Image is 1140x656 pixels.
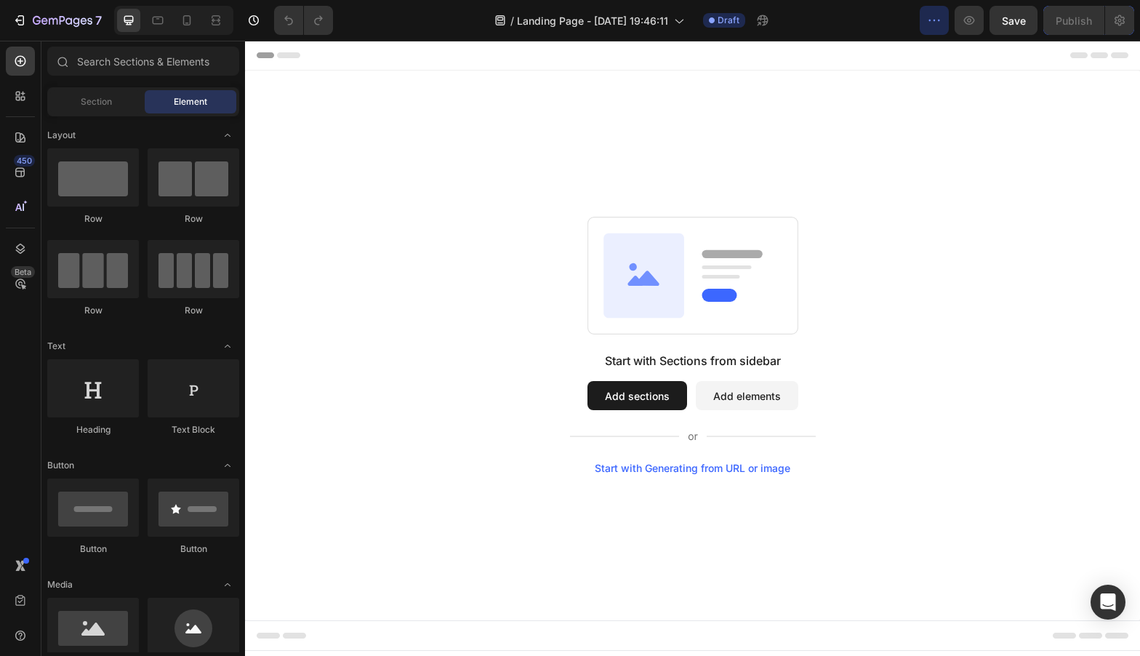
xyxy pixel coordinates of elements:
div: 450 [14,155,35,167]
div: Undo/Redo [274,6,333,35]
div: Text Block [148,423,239,436]
span: Text [47,340,65,353]
div: Button [47,543,139,556]
span: Draft [718,14,739,27]
div: Beta [11,266,35,278]
button: Add elements [451,340,553,369]
span: Toggle open [216,573,239,596]
div: Start with Generating from URL or image [350,422,545,433]
div: Button [148,543,239,556]
button: Save [990,6,1037,35]
input: Search Sections & Elements [47,47,239,76]
span: Element [174,95,207,108]
iframe: Design area [245,41,1140,656]
div: Heading [47,423,139,436]
span: Toggle open [216,335,239,358]
div: Open Intercom Messenger [1091,585,1125,620]
div: Row [148,304,239,317]
div: Publish [1056,13,1092,28]
div: Row [47,212,139,225]
div: Start with Sections from sidebar [360,311,536,329]
p: 7 [95,12,102,29]
span: Save [1002,15,1026,27]
div: Row [148,212,239,225]
span: Media [47,578,73,591]
span: Landing Page - [DATE] 19:46:11 [517,13,668,28]
span: Button [47,459,74,472]
span: Section [81,95,112,108]
button: Add sections [342,340,442,369]
span: Layout [47,129,76,142]
div: Row [47,304,139,317]
span: Toggle open [216,124,239,147]
button: 7 [6,6,108,35]
span: Toggle open [216,454,239,477]
button: Publish [1043,6,1104,35]
span: / [510,13,514,28]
